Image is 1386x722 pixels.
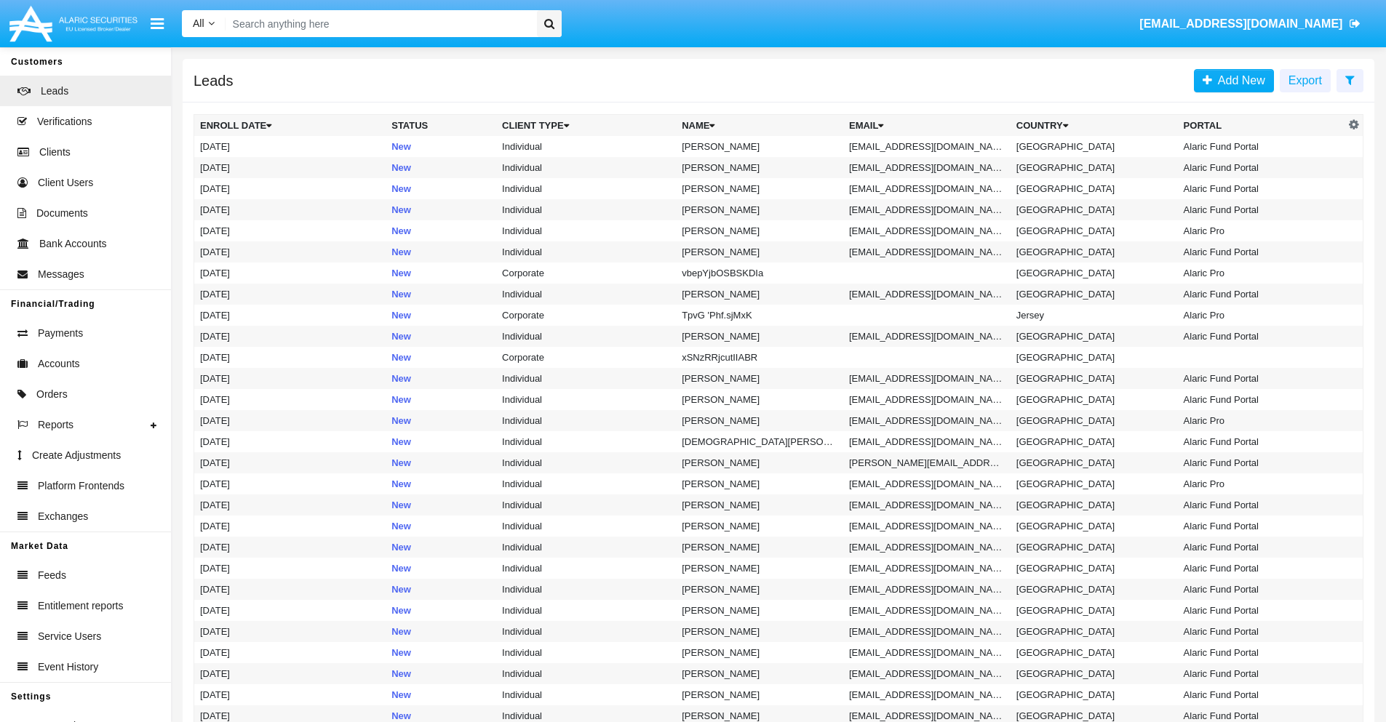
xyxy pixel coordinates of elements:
[843,684,1011,705] td: [EMAIL_ADDRESS][DOMAIN_NAME]
[843,389,1011,410] td: [EMAIL_ADDRESS][DOMAIN_NAME]
[386,220,496,241] td: New
[386,347,496,368] td: New
[386,431,496,452] td: New
[1139,17,1342,30] span: [EMAIL_ADDRESS][DOMAIN_NAME]
[41,84,68,99] span: Leads
[676,347,843,368] td: xSNzRRjcutIIABR
[38,598,124,614] span: Entitlement reports
[1178,452,1345,473] td: Alaric Fund Portal
[1178,115,1345,137] th: Portal
[1011,305,1178,326] td: Jersey
[1011,178,1178,199] td: [GEOGRAPHIC_DATA]
[194,494,386,516] td: [DATE]
[843,431,1011,452] td: [EMAIL_ADDRESS][DOMAIN_NAME]
[496,326,676,347] td: Individual
[1011,642,1178,663] td: [GEOGRAPHIC_DATA]
[1212,74,1265,87] span: Add New
[194,558,386,579] td: [DATE]
[496,410,676,431] td: Individual
[843,473,1011,494] td: [EMAIL_ADDRESS][DOMAIN_NAME]
[676,199,843,220] td: [PERSON_NAME]
[1178,516,1345,537] td: Alaric Fund Portal
[1011,537,1178,558] td: [GEOGRAPHIC_DATA]
[1011,326,1178,347] td: [GEOGRAPHIC_DATA]
[1178,494,1345,516] td: Alaric Fund Portal
[386,494,496,516] td: New
[676,473,843,494] td: [PERSON_NAME]
[194,642,386,663] td: [DATE]
[676,115,843,137] th: Name
[1011,452,1178,473] td: [GEOGRAPHIC_DATA]
[386,241,496,262] td: New
[496,431,676,452] td: Individual
[676,157,843,178] td: [PERSON_NAME]
[386,642,496,663] td: New
[1011,663,1178,684] td: [GEOGRAPHIC_DATA]
[676,368,843,389] td: [PERSON_NAME]
[1289,74,1322,87] span: Export
[38,478,124,494] span: Platform Frontends
[386,558,496,579] td: New
[1178,368,1345,389] td: Alaric Fund Portal
[843,115,1011,137] th: Email
[676,389,843,410] td: [PERSON_NAME]
[676,220,843,241] td: [PERSON_NAME]
[843,178,1011,199] td: [EMAIL_ADDRESS][DOMAIN_NAME]
[676,621,843,642] td: [PERSON_NAME]
[1280,69,1331,92] button: Export
[1011,241,1178,262] td: [GEOGRAPHIC_DATA]
[36,206,88,221] span: Documents
[194,410,386,431] td: [DATE]
[38,629,101,644] span: Service Users
[1011,347,1178,368] td: [GEOGRAPHIC_DATA]
[496,684,676,705] td: Individual
[194,178,386,199] td: [DATE]
[843,663,1011,684] td: [EMAIL_ADDRESS][DOMAIN_NAME]
[194,241,386,262] td: [DATE]
[194,347,386,368] td: [DATE]
[386,473,496,494] td: New
[38,326,83,341] span: Payments
[496,558,676,579] td: Individual
[1011,621,1178,642] td: [GEOGRAPHIC_DATA]
[676,537,843,558] td: [PERSON_NAME]
[386,600,496,621] td: New
[1178,326,1345,347] td: Alaric Fund Portal
[496,115,676,137] th: Client Type
[676,410,843,431] td: [PERSON_NAME]
[1011,494,1178,516] td: [GEOGRAPHIC_DATA]
[386,262,496,284] td: New
[1178,220,1345,241] td: Alaric Pro
[1011,600,1178,621] td: [GEOGRAPHIC_DATA]
[1011,157,1178,178] td: [GEOGRAPHIC_DATA]
[1011,368,1178,389] td: [GEOGRAPHIC_DATA]
[843,558,1011,579] td: [EMAIL_ADDRESS][DOMAIN_NAME]
[386,684,496,705] td: New
[194,368,386,389] td: [DATE]
[1178,579,1345,600] td: Alaric Fund Portal
[194,75,234,87] h5: Leads
[843,157,1011,178] td: [EMAIL_ADDRESS][DOMAIN_NAME]
[1178,558,1345,579] td: Alaric Fund Portal
[1178,410,1345,431] td: Alaric Pro
[386,410,496,431] td: New
[1178,621,1345,642] td: Alaric Fund Portal
[194,579,386,600] td: [DATE]
[38,356,80,372] span: Accounts
[1178,241,1345,262] td: Alaric Fund Portal
[843,579,1011,600] td: [EMAIL_ADDRESS][DOMAIN_NAME]
[1178,663,1345,684] td: Alaric Fund Portal
[386,621,496,642] td: New
[39,236,107,252] span: Bank Accounts
[676,516,843,537] td: [PERSON_NAME]
[1011,199,1178,220] td: [GEOGRAPHIC_DATA]
[194,431,386,452] td: [DATE]
[676,579,843,600] td: [PERSON_NAME]
[676,262,843,284] td: vbepYjbOSBSKDIa
[1011,473,1178,494] td: [GEOGRAPHIC_DATA]
[496,347,676,368] td: Corporate
[496,157,676,178] td: Individual
[1011,579,1178,600] td: [GEOGRAPHIC_DATA]
[1133,4,1368,44] a: [EMAIL_ADDRESS][DOMAIN_NAME]
[1178,684,1345,705] td: Alaric Fund Portal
